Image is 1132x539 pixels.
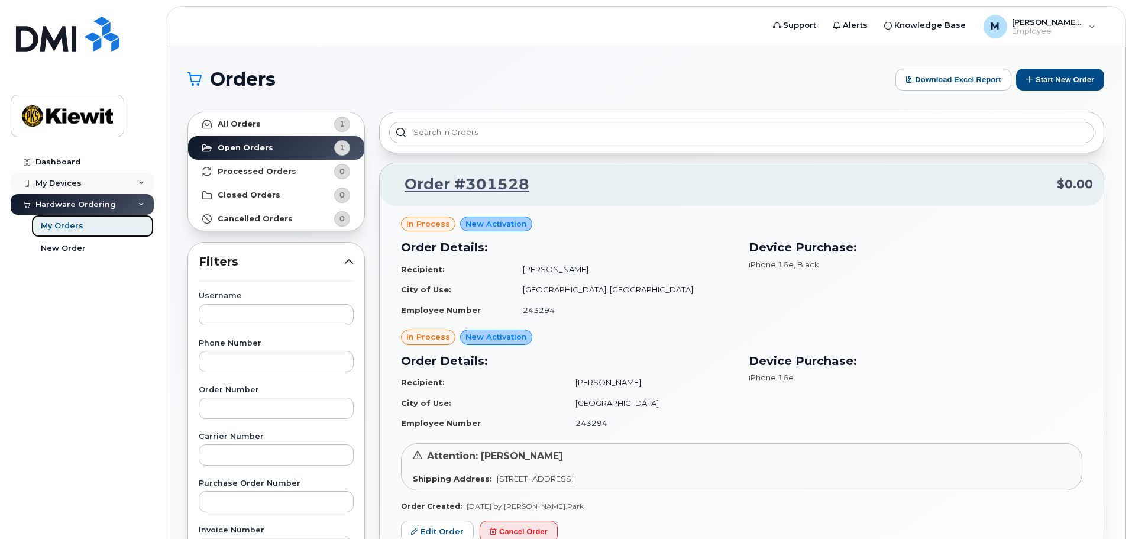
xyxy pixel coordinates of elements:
input: Search in orders [389,122,1094,143]
span: $0.00 [1057,176,1093,193]
strong: Processed Orders [218,167,296,176]
strong: Shipping Address: [413,474,492,483]
strong: Recipient: [401,264,445,274]
span: , Black [794,260,819,269]
a: All Orders1 [188,112,364,136]
strong: Cancelled Orders [218,214,293,224]
span: New Activation [465,218,527,230]
span: iPhone 16e [749,373,794,382]
label: Invoice Number [199,527,354,534]
span: Filters [199,253,344,270]
a: Closed Orders0 [188,183,364,207]
td: 243294 [512,300,735,321]
td: [GEOGRAPHIC_DATA] [565,393,735,414]
td: [PERSON_NAME] [512,259,735,280]
span: [STREET_ADDRESS] [497,474,574,483]
span: 0 [339,189,345,201]
span: Orders [210,70,276,88]
strong: Open Orders [218,143,273,153]
td: 243294 [565,413,735,434]
span: New Activation [465,331,527,343]
strong: Closed Orders [218,191,280,200]
strong: Order Created: [401,502,462,511]
strong: City of Use: [401,285,451,294]
span: iPhone 16e [749,260,794,269]
h3: Device Purchase: [749,238,1082,256]
label: Phone Number [199,340,354,347]
span: in process [406,331,450,343]
span: Attention: [PERSON_NAME] [427,450,563,461]
label: Carrier Number [199,433,354,441]
a: Cancelled Orders0 [188,207,364,231]
strong: City of Use: [401,398,451,408]
td: [GEOGRAPHIC_DATA], [GEOGRAPHIC_DATA] [512,279,735,300]
span: 1 [339,142,345,153]
h3: Order Details: [401,352,735,370]
a: Processed Orders0 [188,160,364,183]
h3: Order Details: [401,238,735,256]
span: 0 [339,166,345,177]
label: Username [199,292,354,300]
td: [PERSON_NAME] [565,372,735,393]
strong: All Orders [218,120,261,129]
a: Order #301528 [390,174,529,195]
a: Open Orders1 [188,136,364,160]
h3: Device Purchase: [749,352,1082,370]
label: Order Number [199,386,354,394]
strong: Recipient: [401,377,445,387]
strong: Employee Number [401,418,481,428]
iframe: Messenger Launcher [1081,488,1123,530]
span: in process [406,218,450,230]
button: Start New Order [1016,69,1104,91]
label: Purchase Order Number [199,480,354,488]
span: [DATE] by [PERSON_NAME].Park [467,502,584,511]
strong: Employee Number [401,305,481,315]
button: Download Excel Report [895,69,1011,91]
span: 1 [339,118,345,130]
span: 0 [339,213,345,224]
